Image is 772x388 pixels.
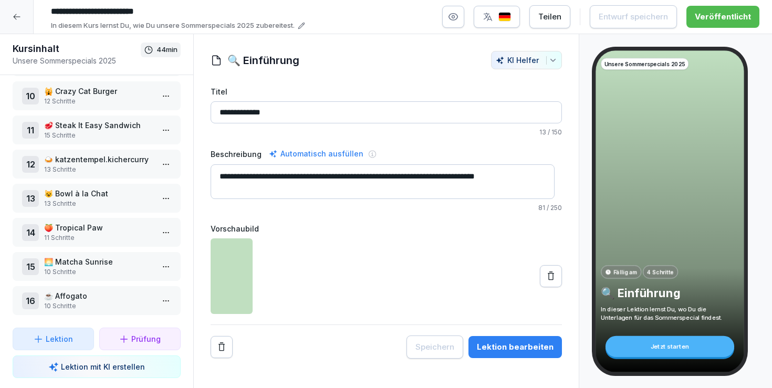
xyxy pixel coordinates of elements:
button: KI Helfer [491,51,562,69]
div: 13 [22,190,39,207]
button: Prüfung [99,328,181,350]
div: 12🍛 katzentempel.kichercurry13 Schritte [13,150,181,179]
p: 🍑 Tropical Paw [44,222,153,233]
p: 🥩 Steak It Easy Sandwich [44,120,153,131]
div: Teilen [538,11,561,23]
label: Vorschaubild [211,223,562,234]
div: 13😺 Bowl à la Chat13 Schritte [13,184,181,213]
div: KI Helfer [496,56,557,65]
button: Lektion [13,328,94,350]
button: Remove [211,336,233,358]
img: de.svg [498,12,511,22]
div: 14🍑 Tropical Paw11 Schritte [13,218,181,247]
div: Automatisch ausfüllen [267,148,366,160]
p: / 250 [211,203,562,213]
p: Lektion mit KI erstellen [61,361,145,372]
p: / 150 [211,128,562,137]
div: 16☕️ Affogato10 Schritte [13,286,181,315]
p: In dieser Lektion lernst Du, wo Du die Unterlagen für das Sommerspecial findest. [601,305,738,322]
button: Speichern [406,335,463,359]
p: Fällig am [613,268,637,276]
button: Lektion bearbeiten [468,336,562,358]
p: Lektion [46,333,73,344]
button: Veröffentlicht [686,6,759,28]
div: 11 [22,122,39,139]
div: 11🥩 Steak It Easy Sandwich15 Schritte [13,116,181,144]
button: Lektion mit KI erstellen [13,355,181,378]
img: q97hh13t0a2y4i27iriyu0mz.png [211,238,253,314]
button: Teilen [529,5,570,28]
h1: 🔍 Einführung [227,53,299,68]
div: Speichern [415,341,454,353]
div: 12 [22,156,39,173]
div: 10 [22,88,39,104]
div: 16 [22,292,39,309]
button: Entwurf speichern [590,5,677,28]
p: 4 Schritte [646,268,673,276]
p: 15 Schritte [44,131,153,140]
p: 🙀 Crazy Cat Burger [44,86,153,97]
p: 10 Schritte [44,267,153,277]
p: ☕️ Affogato [44,290,153,301]
div: 15🌅 Matcha Sunrise10 Schritte [13,252,181,281]
p: 🔍 Einführung [601,286,738,300]
p: 🌅 Matcha Sunrise [44,256,153,267]
p: 10 Schritte [44,301,153,311]
p: 😺 Bowl à la Chat [44,188,153,199]
div: Entwurf speichern [599,11,668,23]
p: Unsere Sommerspecials 2025 [604,60,685,68]
span: 81 [538,204,545,212]
p: 13 Schritte [44,165,153,174]
div: 10🙀 Crazy Cat Burger12 Schritte [13,81,181,110]
div: 15 [22,258,39,275]
p: Prüfung [131,333,161,344]
p: 11 Schritte [44,233,153,243]
h1: Kursinhalt [13,43,141,55]
div: Jetzt starten [605,336,734,357]
label: Beschreibung [211,149,262,160]
p: Unsere Sommerspecials 2025 [13,55,141,66]
p: In diesem Kurs lernst Du, wie Du unsere Sommerspecials 2025 zubereitest. [51,20,295,31]
div: Veröffentlicht [695,11,751,23]
label: Titel [211,86,562,97]
div: 14 [22,224,39,241]
p: 12 Schritte [44,97,153,106]
p: 44 min [157,45,178,55]
div: Lektion bearbeiten [477,341,554,353]
p: 🍛 katzentempel.kichercurry [44,154,153,165]
span: 13 [539,128,546,136]
p: 13 Schritte [44,199,153,208]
